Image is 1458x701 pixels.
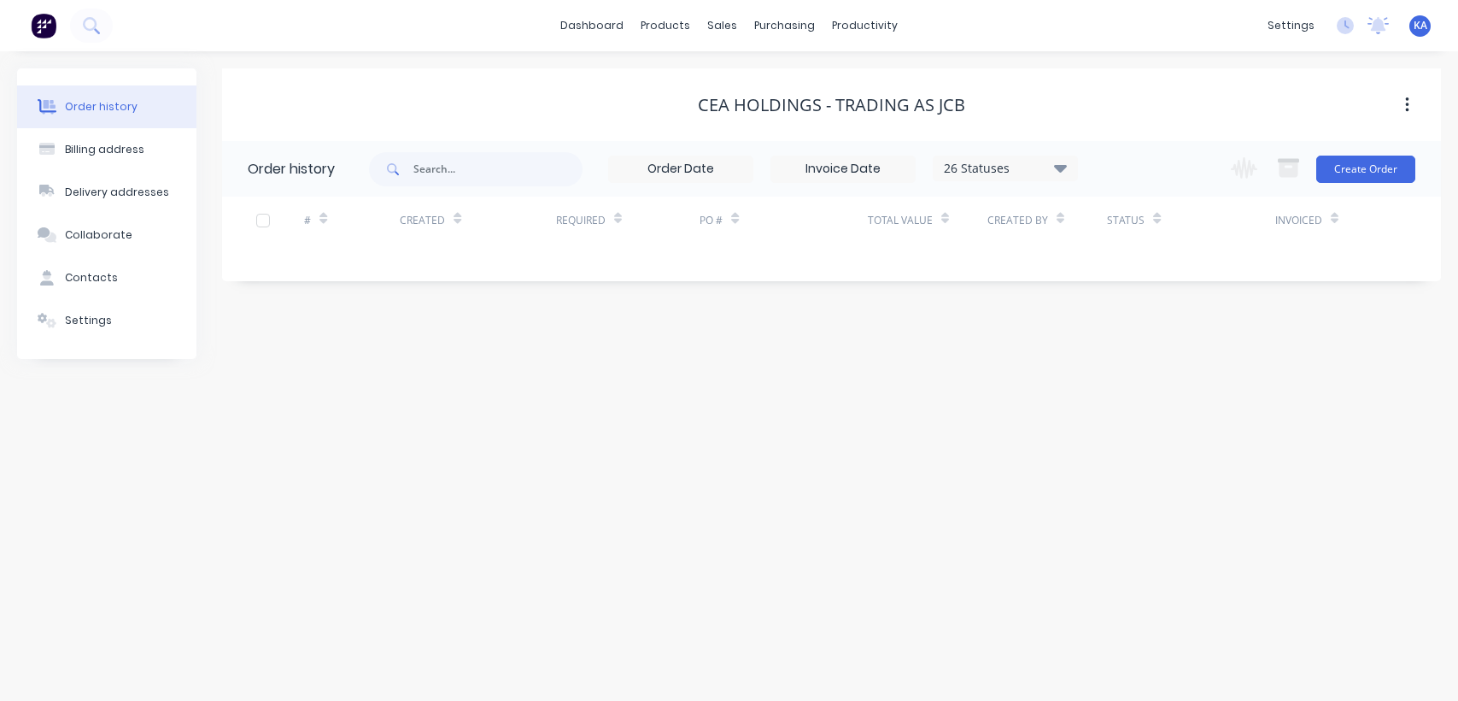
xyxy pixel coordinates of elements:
button: Billing address [17,128,196,171]
div: # [304,197,400,244]
div: Collaborate [65,227,132,243]
button: Order history [17,85,196,128]
input: Order Date [609,156,752,182]
div: Order history [248,159,335,180]
div: Created By [987,197,1107,244]
div: Required [556,213,606,228]
button: Collaborate [17,214,196,256]
div: Delivery addresses [65,185,169,200]
div: Total Value [868,197,987,244]
div: CEA Holdings - Trading As JCB [698,95,965,115]
div: Total Value [868,213,933,228]
div: products [632,13,699,38]
div: purchasing [746,13,823,38]
div: settings [1259,13,1323,38]
div: Invoiced [1275,197,1371,244]
div: # [304,213,311,228]
div: Created [400,197,555,244]
button: Contacts [17,256,196,299]
input: Invoice Date [771,156,915,182]
div: Settings [65,313,112,328]
img: Factory [31,13,56,38]
div: Created [400,213,445,228]
button: Settings [17,299,196,342]
div: Billing address [65,142,144,157]
div: Created By [987,213,1048,228]
div: Contacts [65,270,118,286]
div: Status [1107,197,1274,244]
input: Search... [413,152,583,186]
div: Status [1107,213,1145,228]
div: productivity [823,13,906,38]
span: KA [1414,18,1427,33]
div: PO # [700,213,723,228]
div: Order history [65,99,138,115]
button: Delivery addresses [17,171,196,214]
div: 26 Statuses [934,159,1077,178]
div: Invoiced [1275,213,1322,228]
button: Create Order [1316,156,1415,183]
a: dashboard [552,13,632,38]
div: sales [699,13,746,38]
div: Required [556,197,700,244]
div: PO # [700,197,867,244]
